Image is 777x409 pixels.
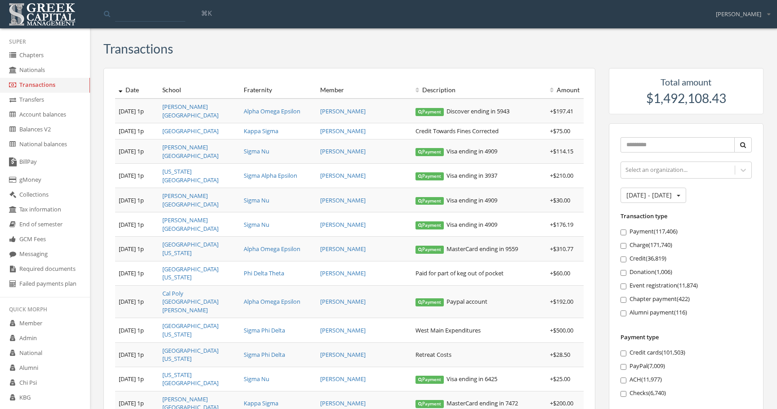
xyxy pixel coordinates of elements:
span: + $192.00 [550,297,573,306]
div: School [162,85,236,94]
td: [DATE] 1p [115,318,159,342]
a: [PERSON_NAME] [320,196,366,204]
span: + $60.00 [550,269,570,277]
a: [GEOGRAPHIC_DATA][US_STATE] [162,240,219,257]
input: Payment(117,406) [621,229,626,235]
a: [PERSON_NAME][GEOGRAPHIC_DATA] [162,216,219,233]
label: Charge ( 171,740 ) [621,241,752,250]
td: Retreat Costs [412,342,546,367]
td: [DATE] 1p [115,99,159,123]
label: Checks ( 6,740 ) [621,388,752,397]
a: [PERSON_NAME] [320,147,366,155]
a: [PERSON_NAME] [320,399,366,407]
span: ⌘K [201,9,212,18]
input: PayPal(7,009) [621,364,626,370]
span: MasterCard ending in 9559 [415,245,518,253]
input: Credit(36,819) [621,256,626,262]
label: Credit cards ( 101,503 ) [621,348,752,357]
h3: Transactions [103,42,173,56]
span: + $176.19 [550,220,573,229]
label: Payment ( 117,406 ) [621,227,752,236]
td: [DATE] 1p [115,342,159,367]
span: + $210.00 [550,171,573,180]
a: [GEOGRAPHIC_DATA][US_STATE] [162,322,219,338]
label: Donation ( 1,006 ) [621,268,752,277]
span: Visa ending in 4909 [415,147,497,155]
span: Paypal account [415,297,487,306]
a: Phi Delta Theta [244,269,284,277]
a: [PERSON_NAME] [320,326,366,334]
td: [DATE] 1p [115,164,159,188]
a: Kappa Sigma [244,399,278,407]
span: Visa ending in 3937 [415,171,497,180]
button: [DATE] - [DATE] [621,188,686,203]
td: [DATE] 1p [115,285,159,318]
label: ACH ( 11,977 ) [621,375,752,384]
span: + $25.00 [550,375,570,383]
span: Discover ending in 5943 [415,107,509,115]
span: [PERSON_NAME] [716,10,761,18]
a: [PERSON_NAME][GEOGRAPHIC_DATA] [162,103,219,119]
div: Member [320,85,408,94]
div: Amount [550,85,580,94]
a: [PERSON_NAME] [320,375,366,383]
input: Credit cards(101,503) [621,351,626,356]
a: [GEOGRAPHIC_DATA][US_STATE] [162,346,219,363]
a: [PERSON_NAME] [320,245,366,253]
span: + $28.50 [550,351,570,359]
a: Alpha Omega Epsilon [244,107,300,115]
span: Payment [418,149,441,155]
span: Payment [418,109,441,115]
label: Alumni payment ( 116 ) [621,308,752,317]
a: [PERSON_NAME] [320,171,366,180]
td: [DATE] 1p [115,123,159,139]
td: [DATE] 1p [115,139,159,163]
a: [PERSON_NAME] [320,269,366,277]
span: Payment [418,299,441,305]
span: MasterCard ending in 7472 [415,399,518,407]
a: Sigma Nu [244,147,269,155]
a: Sigma Nu [244,196,269,204]
a: [PERSON_NAME][GEOGRAPHIC_DATA] [162,192,219,208]
label: Credit ( 36,819 ) [621,254,752,263]
span: Visa ending in 6425 [415,375,497,383]
td: West Main Expenditures [412,318,546,342]
input: Alumni payment(116) [621,310,626,316]
a: [GEOGRAPHIC_DATA][US_STATE] [162,265,219,282]
input: Chapter payment(422) [621,297,626,303]
input: ACH(11,977) [621,378,626,383]
div: Fraternity [244,85,313,94]
label: Transaction type [621,212,667,220]
input: Checks(6,740) [621,391,626,397]
span: + $114.15 [550,147,573,155]
label: Chapter payment ( 422 ) [621,295,752,304]
input: Charge(171,740) [621,243,626,249]
div: Description [415,85,543,94]
span: Payment [418,377,441,382]
span: + $310.77 [550,245,573,253]
span: [DATE] - [DATE] [626,191,672,199]
a: Sigma Phi Delta [244,326,285,334]
a: [GEOGRAPHIC_DATA] [162,127,219,135]
span: + $197.41 [550,107,573,115]
span: Payment [418,222,441,228]
span: Visa ending in 4909 [415,220,497,229]
a: [US_STATE][GEOGRAPHIC_DATA] [162,167,219,184]
a: [PERSON_NAME][GEOGRAPHIC_DATA] [162,143,219,160]
td: Credit Towards Fines Corrected [412,123,546,139]
td: [DATE] 1p [115,261,159,285]
a: Kappa Sigma [244,127,278,135]
span: + $30.00 [550,196,570,204]
div: [PERSON_NAME] [710,3,770,18]
td: [DATE] 1p [115,212,159,237]
td: [DATE] 1p [115,237,159,261]
a: Alpha Omega Epsilon [244,245,300,253]
label: Payment type [621,333,659,342]
a: Sigma Nu [244,375,269,383]
label: Event registration ( 11,874 ) [621,281,752,290]
span: + $500.00 [550,326,573,334]
a: [PERSON_NAME] [320,351,366,359]
a: Sigma Alpha Epsilon [244,171,297,180]
span: $1,492,108.43 [646,90,726,106]
div: Date [119,85,155,94]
